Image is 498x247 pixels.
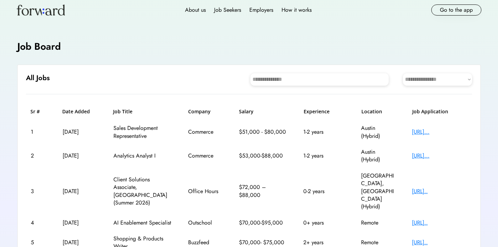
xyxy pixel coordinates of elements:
div: Buzzfeed [188,239,223,246]
h6: Company [188,108,223,115]
div: Sales Development Representative [113,124,172,140]
div: Austin (Hybrid) [361,124,396,140]
div: 1 [31,128,46,136]
div: 1-2 years [303,128,345,136]
div: Client Solutions Associate, [GEOGRAPHIC_DATA] (Summer 2026) [113,176,172,207]
div: 0+ years [303,219,345,227]
h6: Salary [239,108,287,115]
div: 5 [31,239,46,246]
div: Outschool [188,219,223,227]
div: [DATE] [63,152,97,160]
img: Forward logo [17,4,65,16]
div: How it works [282,6,312,14]
div: Analytics Analyst I [113,152,172,160]
div: 4 [31,219,46,227]
h6: Date Added [62,108,97,115]
div: $51,000 - $80,000 [239,128,287,136]
h6: Job Application [412,108,468,115]
div: [URL]... [412,128,467,136]
div: Commerce [188,128,223,136]
div: 2+ years [303,239,345,246]
h6: Location [361,108,396,115]
button: Go to the app [431,4,481,16]
div: $70,000- $75,000 [239,239,287,246]
div: $70,000-$95,000 [239,219,287,227]
div: [DATE] [63,239,97,246]
div: [URL]... [412,152,467,160]
div: Remote [361,239,396,246]
h6: Sr # [30,108,46,115]
div: 2 [31,152,46,160]
div: Job Seekers [214,6,241,14]
div: 0-2 years [303,188,345,195]
h6: Experience [304,108,345,115]
div: 1-2 years [303,152,345,160]
div: $72,000 – $88,000 [239,183,287,199]
div: [URL].. [412,219,467,227]
div: AI Enablement Specialist [113,219,172,227]
div: Remote [361,219,396,227]
div: Austin (Hybrid) [361,148,396,164]
div: Employers [249,6,273,14]
div: $53,000-$88,000 [239,152,287,160]
h6: Job Title [113,108,132,115]
div: [GEOGRAPHIC_DATA], [GEOGRAPHIC_DATA] (Hybrid) [361,172,396,211]
div: [URL].. [412,239,467,246]
div: Office Hours [188,188,223,195]
div: About us [185,6,206,14]
div: Commerce [188,152,223,160]
div: [DATE] [63,188,97,195]
div: [DATE] [63,128,97,136]
div: [DATE] [63,219,97,227]
div: 3 [31,188,46,195]
h6: All Jobs [26,73,50,83]
div: [URL].. [412,188,467,195]
h4: Job Board [17,40,61,53]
